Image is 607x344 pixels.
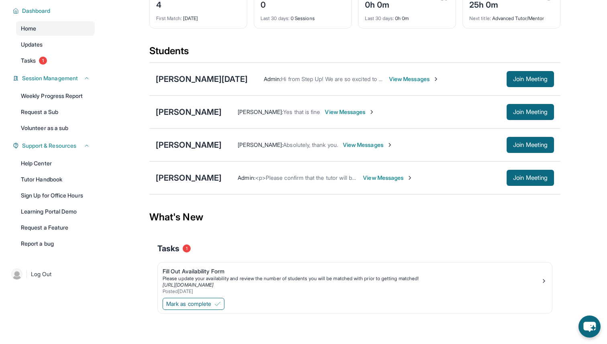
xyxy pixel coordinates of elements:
span: Absolutely, thank you. [283,141,338,148]
span: | [26,269,28,279]
div: [PERSON_NAME] [156,172,222,183]
span: View Messages [389,75,439,83]
a: Volunteer as a sub [16,121,95,135]
div: Posted [DATE] [163,288,541,295]
img: user-img [11,269,22,280]
button: Session Management [19,74,90,82]
img: Chevron-Right [387,142,393,148]
div: [PERSON_NAME][DATE] [156,73,248,85]
div: 0h 0m [365,10,449,22]
button: Join Meeting [507,104,554,120]
span: Last 30 days : [261,15,289,21]
a: Request a Feature [16,220,95,235]
div: Fill Out Availability Form [163,267,541,275]
button: Mark as complete [163,298,224,310]
span: Join Meeting [513,175,548,180]
button: chat-button [578,316,601,338]
span: Tasks [157,243,179,254]
a: Tasks1 [16,53,95,68]
span: Support & Resources [22,142,76,150]
div: Advanced Tutor/Mentor [469,10,554,22]
img: Chevron-Right [433,76,439,82]
span: Tasks [21,57,36,65]
span: [PERSON_NAME] : [238,141,283,148]
span: Join Meeting [513,77,548,81]
div: Students [149,45,560,62]
button: Join Meeting [507,170,554,186]
a: Learning Portal Demo [16,204,95,219]
span: Join Meeting [513,110,548,114]
a: Weekly Progress Report [16,89,95,103]
span: Mark as complete [166,300,211,308]
span: View Messages [363,174,413,182]
a: Fill Out Availability FormPlease update your availability and review the number of students you w... [158,263,552,296]
span: Admin : [264,75,281,82]
span: Home [21,24,36,33]
span: Updates [21,41,43,49]
a: Help Center [16,156,95,171]
span: [PERSON_NAME] : [238,108,283,115]
span: Dashboard [22,7,51,15]
button: Join Meeting [507,71,554,87]
div: [DATE] [156,10,240,22]
button: Dashboard [19,7,90,15]
img: Chevron-Right [369,109,375,115]
span: Log Out [31,270,52,278]
div: 0 Sessions [261,10,345,22]
button: Support & Resources [19,142,90,150]
span: View Messages [343,141,393,149]
a: Tutor Handbook [16,172,95,187]
span: 1 [183,244,191,252]
a: Report a bug [16,236,95,251]
a: Home [16,21,95,36]
span: 1 [39,57,47,65]
span: Yes that is fine [283,108,320,115]
button: Join Meeting [507,137,554,153]
img: Mark as complete [214,301,221,307]
a: Request a Sub [16,105,95,119]
span: Join Meeting [513,142,548,147]
a: Updates [16,37,95,52]
div: [PERSON_NAME] [156,106,222,118]
div: [PERSON_NAME] [156,139,222,151]
div: Please update your availability and review the number of students you will be matched with prior ... [163,275,541,282]
span: Last 30 days : [365,15,394,21]
span: First Match : [156,15,182,21]
span: Admin : [238,174,255,181]
span: View Messages [325,108,375,116]
span: <p>Please confirm that the tutor will be able to attend your first assigned meeting time before j... [255,174,545,181]
div: What's New [149,199,560,235]
a: [URL][DOMAIN_NAME] [163,282,214,288]
a: |Log Out [8,265,95,283]
a: Sign Up for Office Hours [16,188,95,203]
span: Next title : [469,15,491,21]
span: Session Management [22,74,78,82]
img: Chevron-Right [407,175,413,181]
